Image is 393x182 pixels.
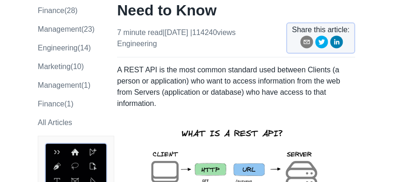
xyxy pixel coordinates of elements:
[38,44,91,52] a: engineering(14)
[38,63,84,70] a: marketing(10)
[117,27,235,49] p: 7 minute read | [DATE]
[38,7,77,14] a: finance(28)
[38,100,73,108] a: Finance(1)
[117,40,157,48] a: engineering
[117,64,355,109] p: A REST API is the most common standard used between Clients (a person or application) who want to...
[38,81,90,89] a: Management(1)
[300,35,313,52] button: email
[315,35,328,52] button: twitter
[292,24,350,35] span: Share this article:
[330,35,343,52] button: linkedin
[190,28,236,36] span: | 114240 views
[38,119,72,126] a: All Articles
[38,25,95,33] a: management(23)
